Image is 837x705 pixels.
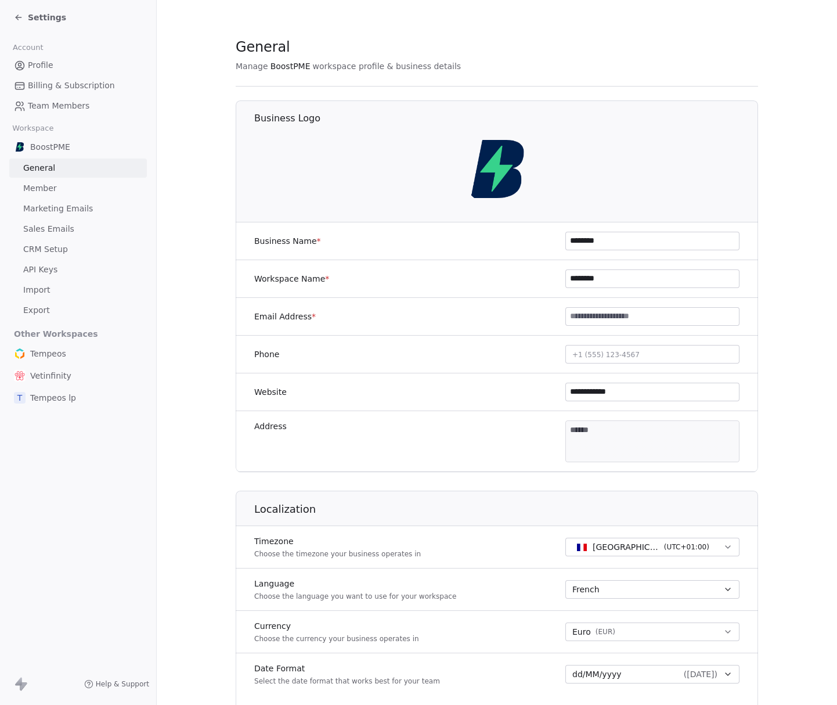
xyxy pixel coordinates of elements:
[28,80,115,92] span: Billing & Subscription
[254,348,279,360] label: Phone
[9,280,147,300] a: Import
[14,141,26,153] img: IconBoostPME.png
[254,311,316,322] label: Email Address
[30,370,71,382] span: Vetinfinity
[23,182,57,195] span: Member
[254,420,287,432] label: Address
[9,240,147,259] a: CRM Setup
[28,59,53,71] span: Profile
[23,264,57,276] span: API Keys
[23,162,55,174] span: General
[684,668,717,680] span: ( [DATE] )
[30,348,66,359] span: Tempeos
[254,663,440,674] label: Date Format
[23,304,50,316] span: Export
[8,39,48,56] span: Account
[254,677,440,686] p: Select the date format that works best for your team
[572,668,622,680] span: dd/MM/yyyy
[14,370,26,382] img: vetinfinity-icon-512-color.png
[9,220,147,239] a: Sales Emails
[254,273,329,285] label: Workspace Name
[236,60,268,72] span: Manage
[28,100,89,112] span: Team Members
[8,120,59,137] span: Workspace
[14,348,26,359] img: icon-tempeos-512.png
[596,627,615,636] span: ( EUR )
[9,159,147,178] a: General
[254,112,759,125] h1: Business Logo
[254,634,419,643] p: Choose the currency your business operates in
[254,235,321,247] label: Business Name
[254,549,421,559] p: Choose the timezone your business operates in
[84,679,149,689] a: Help & Support
[9,76,147,95] a: Billing & Subscription
[23,223,74,235] span: Sales Emails
[23,284,50,296] span: Import
[9,199,147,218] a: Marketing Emails
[254,502,759,516] h1: Localization
[572,584,600,595] span: French
[254,578,456,589] label: Language
[270,60,311,72] span: BoostPME
[236,38,290,56] span: General
[30,141,70,153] span: BoostPME
[565,623,739,641] button: Euro(EUR)
[664,542,709,552] span: ( UTC+01:00 )
[254,386,287,398] label: Website
[28,12,66,23] span: Settings
[14,12,66,23] a: Settings
[9,325,103,343] span: Other Workspaces
[565,538,739,556] button: [GEOGRAPHIC_DATA] - CET(UTC+01:00)
[572,626,591,638] span: Euro
[572,351,640,359] span: +1 (555) 123-4567
[9,301,147,320] a: Export
[254,620,419,632] label: Currency
[96,679,149,689] span: Help & Support
[14,392,26,404] span: T
[254,592,456,601] p: Choose the language you want to use for your workspace
[460,132,535,206] img: IconBoostPME.png
[9,96,147,116] a: Team Members
[23,243,68,256] span: CRM Setup
[9,56,147,75] a: Profile
[9,179,147,198] a: Member
[23,203,93,215] span: Marketing Emails
[313,60,461,72] span: workspace profile & business details
[593,541,659,553] span: [GEOGRAPHIC_DATA] - CET
[565,345,739,364] button: +1 (555) 123-4567
[30,392,76,404] span: Tempeos lp
[9,260,147,279] a: API Keys
[254,535,421,547] label: Timezone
